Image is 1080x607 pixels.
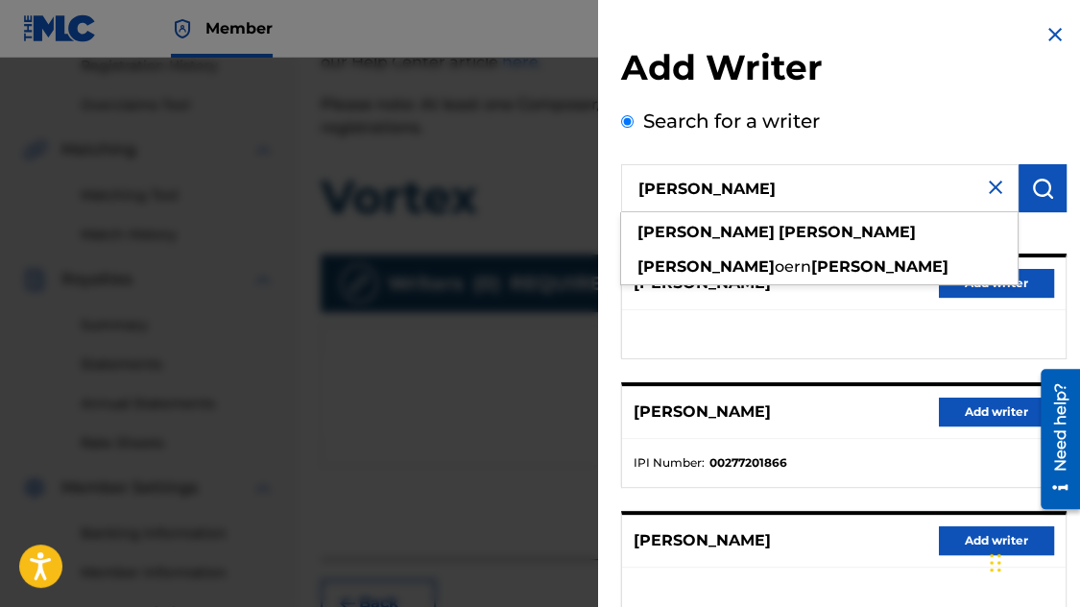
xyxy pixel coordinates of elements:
iframe: Chat Widget [984,515,1080,607]
p: [PERSON_NAME] [634,529,771,552]
div: Træk [990,534,1001,592]
strong: [PERSON_NAME] [637,223,775,241]
img: Top Rightsholder [171,17,194,40]
h2: Add Writer [621,46,1067,95]
strong: [PERSON_NAME] [779,223,916,241]
img: MLC Logo [23,14,97,42]
strong: 00277201866 [709,454,787,472]
label: Search for a writer [643,109,820,133]
input: Search writer's name or IPI Number [621,164,1019,212]
strong: [PERSON_NAME] [637,257,775,276]
button: Add writer [939,526,1054,555]
iframe: Resource Center [1026,361,1080,516]
p: [PERSON_NAME] [634,401,771,424]
span: oern [775,257,811,276]
button: Add writer [939,398,1054,426]
span: IPI Number : [634,454,705,472]
span: Member [205,17,273,39]
strong: [PERSON_NAME] [811,257,948,276]
img: close [984,176,1007,199]
div: Chat-widget [984,515,1080,607]
img: Search Works [1031,177,1054,200]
